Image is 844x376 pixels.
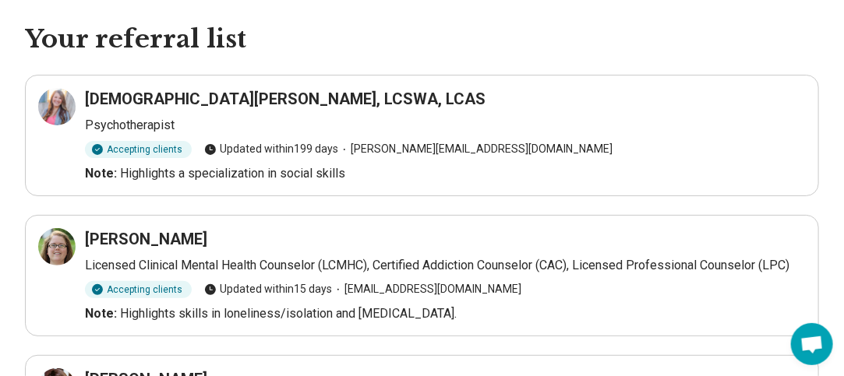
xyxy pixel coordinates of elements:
[85,228,207,250] h3: [PERSON_NAME]
[85,141,192,158] div: Accepting clients
[204,281,332,297] span: Updated within 15 days
[332,281,521,297] span: [EMAIL_ADDRESS][DOMAIN_NAME]
[85,306,117,321] b: Note:
[120,306,457,321] span: Highlights skills in loneliness/isolation and [MEDICAL_DATA].
[85,166,117,181] b: Note:
[338,141,613,157] span: [PERSON_NAME][EMAIL_ADDRESS][DOMAIN_NAME]
[85,116,806,135] p: Psychotherapist
[204,141,338,157] span: Updated within 199 days
[120,166,345,181] span: Highlights a specialization in social skills
[25,23,819,56] h1: Your referral list
[85,256,806,275] p: Licensed Clinical Mental Health Counselor (LCMHC), Certified Addiction Counselor (CAC), Licensed ...
[791,323,833,365] div: Open chat
[85,281,192,298] div: Accepting clients
[85,88,486,110] h3: [DEMOGRAPHIC_DATA][PERSON_NAME], LCSWA, LCAS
